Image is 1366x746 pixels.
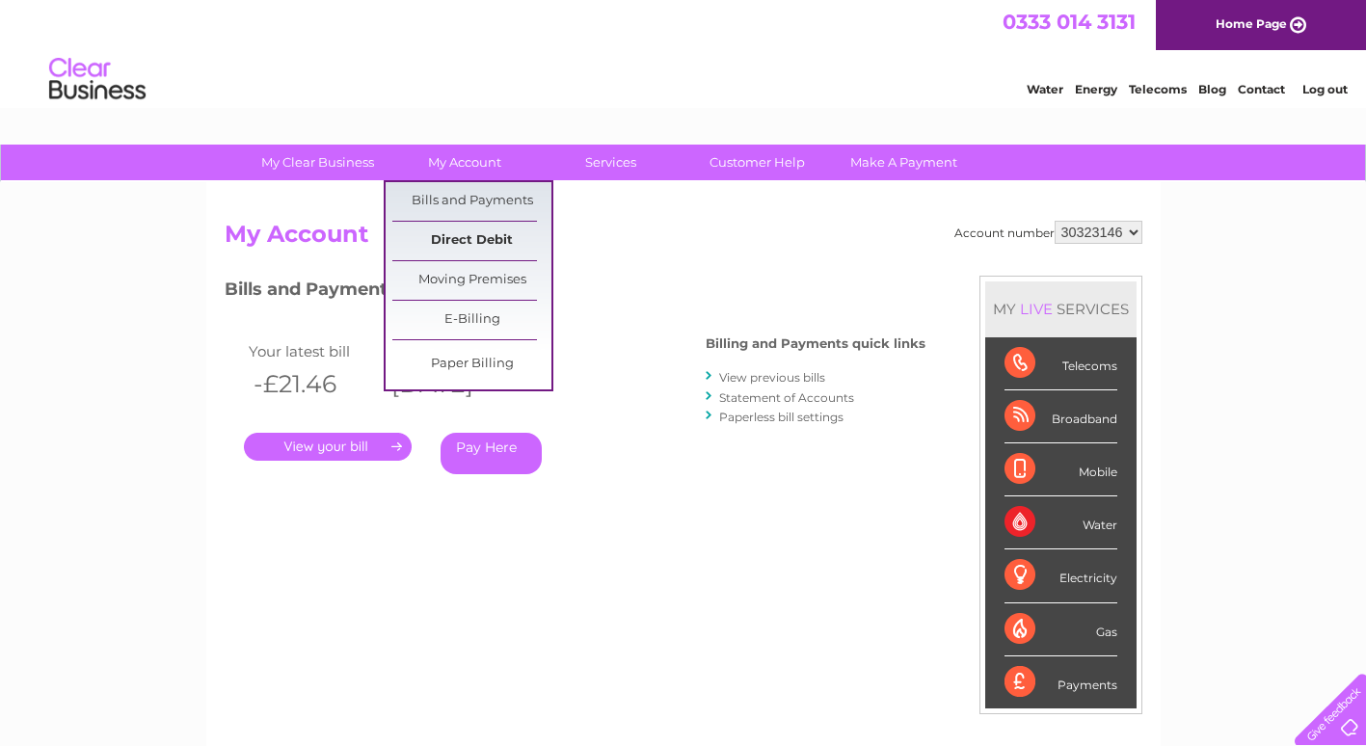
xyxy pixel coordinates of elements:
[1003,10,1136,34] a: 0333 014 3131
[719,370,825,385] a: View previous bills
[385,145,544,180] a: My Account
[1075,82,1117,96] a: Energy
[824,145,983,180] a: Make A Payment
[954,221,1142,244] div: Account number
[382,364,521,404] th: [DATE]
[1238,82,1285,96] a: Contact
[392,261,551,300] a: Moving Premises
[392,301,551,339] a: E-Billing
[531,145,690,180] a: Services
[1302,82,1348,96] a: Log out
[225,221,1142,257] h2: My Account
[441,433,542,474] a: Pay Here
[1198,82,1226,96] a: Blog
[1129,82,1187,96] a: Telecoms
[1004,443,1117,496] div: Mobile
[1016,300,1057,318] div: LIVE
[48,50,147,109] img: logo.png
[1004,390,1117,443] div: Broadband
[1004,656,1117,708] div: Payments
[706,336,925,351] h4: Billing and Payments quick links
[392,345,551,384] a: Paper Billing
[1004,337,1117,390] div: Telecoms
[1004,496,1117,549] div: Water
[719,410,844,424] a: Paperless bill settings
[382,338,521,364] td: Invoice date
[1004,549,1117,602] div: Electricity
[392,182,551,221] a: Bills and Payments
[244,338,383,364] td: Your latest bill
[225,276,925,309] h3: Bills and Payments
[238,145,397,180] a: My Clear Business
[1004,603,1117,656] div: Gas
[719,390,854,405] a: Statement of Accounts
[1027,82,1063,96] a: Water
[985,281,1137,336] div: MY SERVICES
[244,364,383,404] th: -£21.46
[392,222,551,260] a: Direct Debit
[244,433,412,461] a: .
[678,145,837,180] a: Customer Help
[228,11,1139,93] div: Clear Business is a trading name of Verastar Limited (registered in [GEOGRAPHIC_DATA] No. 3667643...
